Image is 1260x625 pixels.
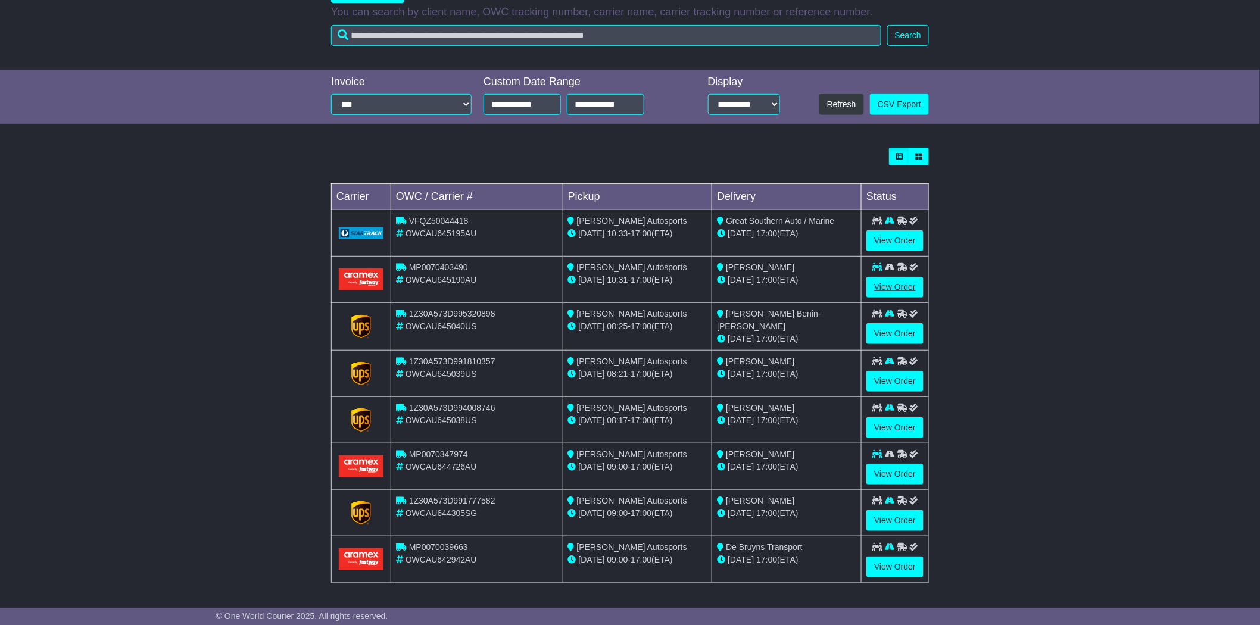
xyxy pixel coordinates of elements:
[712,184,862,210] td: Delivery
[728,462,754,471] span: [DATE]
[568,227,707,240] div: - (ETA)
[406,555,477,564] span: OWCAU642942AU
[568,414,707,427] div: - (ETA)
[406,275,477,285] span: OWCAU645190AU
[726,403,794,412] span: [PERSON_NAME]
[717,507,856,520] div: (ETA)
[717,274,856,286] div: (ETA)
[756,275,777,285] span: 17:00
[579,555,605,564] span: [DATE]
[351,362,372,386] img: GetCarrierServiceLogo
[607,462,628,471] span: 09:00
[717,368,856,380] div: (ETA)
[351,315,372,339] img: GetCarrierServiceLogo
[607,229,628,238] span: 10:33
[563,184,712,210] td: Pickup
[631,415,651,425] span: 17:00
[607,369,628,379] span: 08:21
[351,408,372,432] img: GetCarrierServiceLogo
[577,403,687,412] span: [PERSON_NAME] Autosports
[717,554,856,566] div: (ETA)
[568,320,707,333] div: - (ETA)
[579,321,605,331] span: [DATE]
[728,415,754,425] span: [DATE]
[866,417,924,438] a: View Order
[331,76,472,89] div: Invoice
[726,496,794,505] span: [PERSON_NAME]
[726,449,794,459] span: [PERSON_NAME]
[577,309,687,318] span: [PERSON_NAME] Autosports
[339,268,383,290] img: Aramex.png
[579,508,605,518] span: [DATE]
[631,555,651,564] span: 17:00
[726,542,802,552] span: De Bruyns Transport
[866,230,924,251] a: View Order
[728,369,754,379] span: [DATE]
[339,227,383,239] img: GetCarrierServiceLogo
[756,508,777,518] span: 17:00
[406,369,477,379] span: OWCAU645039US
[819,94,864,115] button: Refresh
[579,415,605,425] span: [DATE]
[726,357,794,366] span: [PERSON_NAME]
[409,403,495,412] span: 1Z30A573D994008746
[568,368,707,380] div: - (ETA)
[631,508,651,518] span: 17:00
[887,25,929,46] button: Search
[577,357,687,366] span: [PERSON_NAME] Autosports
[406,229,477,238] span: OWCAU645195AU
[607,415,628,425] span: 08:17
[568,507,707,520] div: - (ETA)
[728,508,754,518] span: [DATE]
[577,496,687,505] span: [PERSON_NAME] Autosports
[756,229,777,238] span: 17:00
[409,542,468,552] span: MP0070039663
[756,462,777,471] span: 17:00
[717,414,856,427] div: (ETA)
[577,542,687,552] span: [PERSON_NAME] Autosports
[756,334,777,343] span: 17:00
[607,508,628,518] span: 09:00
[409,496,495,505] span: 1Z30A573D991777582
[579,229,605,238] span: [DATE]
[631,462,651,471] span: 17:00
[866,464,924,485] a: View Order
[728,555,754,564] span: [DATE]
[568,274,707,286] div: - (ETA)
[579,369,605,379] span: [DATE]
[728,334,754,343] span: [DATE]
[484,76,675,89] div: Custom Date Range
[406,321,477,331] span: OWCAU645040US
[406,462,477,471] span: OWCAU644726AU
[862,184,929,210] td: Status
[409,262,468,272] span: MP0070403490
[866,371,924,392] a: View Order
[631,229,651,238] span: 17:00
[339,455,383,477] img: Aramex.png
[568,554,707,566] div: - (ETA)
[409,449,468,459] span: MP0070347974
[728,229,754,238] span: [DATE]
[607,275,628,285] span: 10:31
[391,184,563,210] td: OWC / Carrier #
[756,369,777,379] span: 17:00
[331,6,929,19] p: You can search by client name, OWC tracking number, carrier name, carrier tracking number or refe...
[726,216,834,226] span: Great Southern Auto / Marine
[579,275,605,285] span: [DATE]
[579,462,605,471] span: [DATE]
[756,415,777,425] span: 17:00
[728,275,754,285] span: [DATE]
[726,262,794,272] span: [PERSON_NAME]
[332,184,391,210] td: Carrier
[717,227,856,240] div: (ETA)
[631,275,651,285] span: 17:00
[351,501,372,525] img: GetCarrierServiceLogo
[866,277,924,298] a: View Order
[866,557,924,577] a: View Order
[866,510,924,531] a: View Order
[870,94,929,115] a: CSV Export
[717,333,856,345] div: (ETA)
[409,309,495,318] span: 1Z30A573D995320898
[406,415,477,425] span: OWCAU645038US
[607,555,628,564] span: 09:00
